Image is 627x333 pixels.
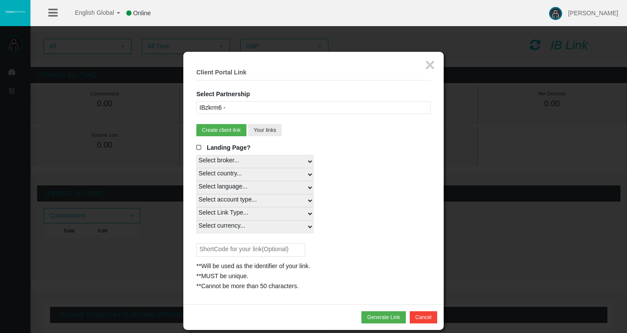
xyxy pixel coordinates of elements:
[196,69,246,76] b: Client Portal Link
[207,144,250,151] span: Landing Page?
[425,56,435,74] button: ×
[4,10,26,13] img: logo.svg
[196,281,431,291] div: **Cannot be more than 50 characters.
[196,261,431,271] div: **Will be used as the identifier of your link.
[361,311,405,323] button: Generate Link
[196,124,246,136] button: Create client link
[196,243,305,257] input: ShortCode for your link(Optional)
[64,9,114,16] span: English Global
[133,10,151,17] span: Online
[196,101,431,114] div: IBzkrm6 -
[196,89,250,99] label: Select Partnership
[248,124,282,136] button: Your links
[549,7,562,20] img: user-image
[568,10,618,17] span: [PERSON_NAME]
[196,271,431,281] div: **MUST be unique.
[410,311,437,323] button: Cancel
